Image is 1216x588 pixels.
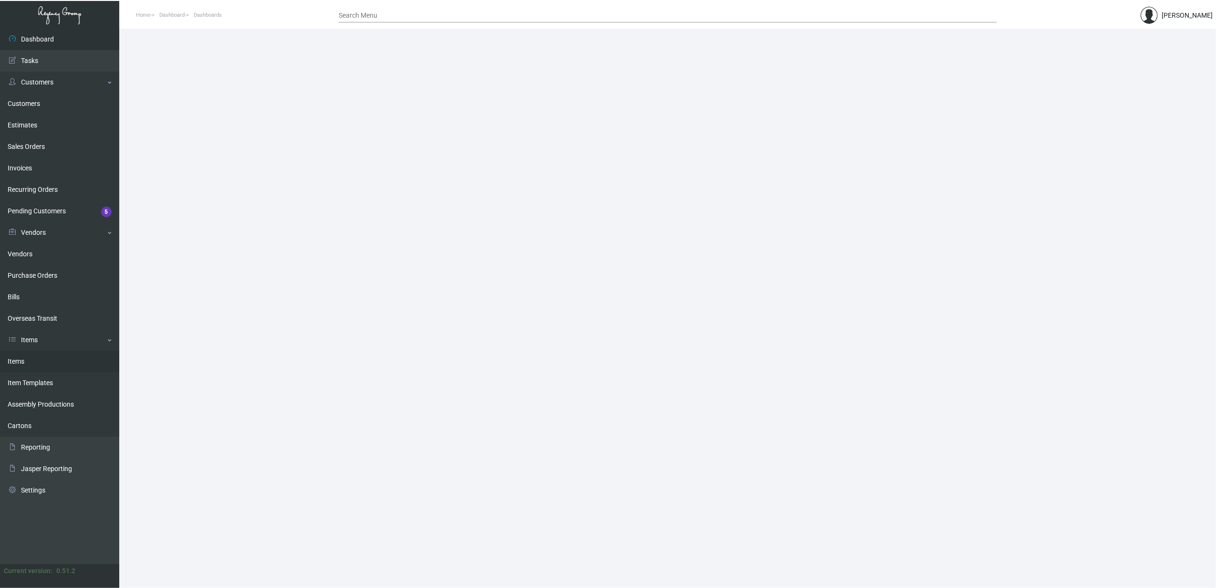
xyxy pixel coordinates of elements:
span: Dashboard [159,12,185,18]
div: [PERSON_NAME] [1162,10,1213,21]
div: 0.51.2 [56,566,75,576]
div: Current version: [4,566,52,576]
img: admin@bootstrapmaster.com [1141,7,1158,24]
span: Dashboards [194,12,222,18]
span: Home [136,12,150,18]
